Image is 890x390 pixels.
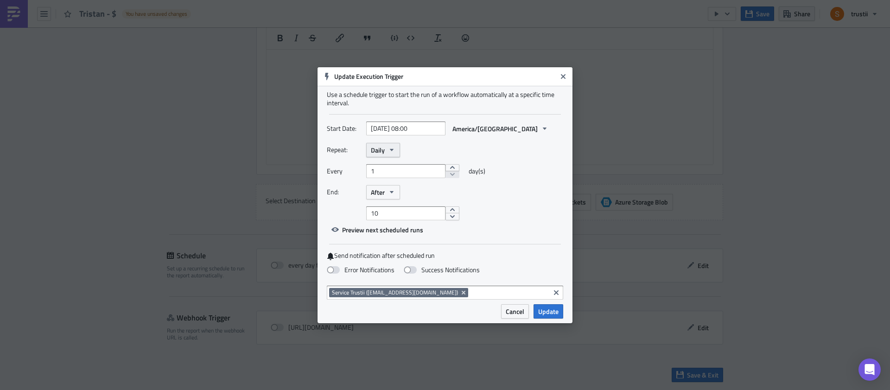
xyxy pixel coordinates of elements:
input: YYYY-MM-DD HH:mm [366,121,445,135]
span: After [371,187,385,197]
div: Open Intercom Messenger [858,358,881,381]
button: increment [445,206,459,214]
div: Use a schedule trigger to start the run of a workflow automatically at a specific time interval. [327,90,563,107]
label: Start Date: [327,121,362,135]
span: Cancel [506,307,524,316]
label: Every [327,164,362,178]
body: Rich Text Area. Press ALT-0 for help. [4,4,443,11]
h6: Update Execution Trigger [334,72,557,81]
span: Preview next scheduled runs [342,225,423,235]
span: day(s) [469,164,485,178]
button: Close [556,70,570,83]
button: Update [534,304,563,319]
span: Daily [371,145,385,155]
label: End: [327,185,362,199]
button: America/[GEOGRAPHIC_DATA] [448,121,553,136]
span: America/[GEOGRAPHIC_DATA] [452,124,538,134]
button: increment [445,164,459,172]
label: Error Notifications [327,266,394,274]
button: Clear selected items [551,287,562,298]
button: After [366,185,400,199]
label: Repeat: [327,143,362,157]
span: Update [538,307,559,316]
button: Daily [366,143,400,157]
button: decrement [445,213,459,220]
button: Cancel [501,304,529,319]
button: Remove Tag [460,288,468,297]
label: Send notification after scheduled run [327,251,563,260]
span: Service Trustii ([EMAIL_ADDRESS][DOMAIN_NAME]) [332,289,458,296]
label: Success Notifications [404,266,480,274]
button: decrement [445,171,459,178]
button: Preview next scheduled runs [327,223,428,237]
